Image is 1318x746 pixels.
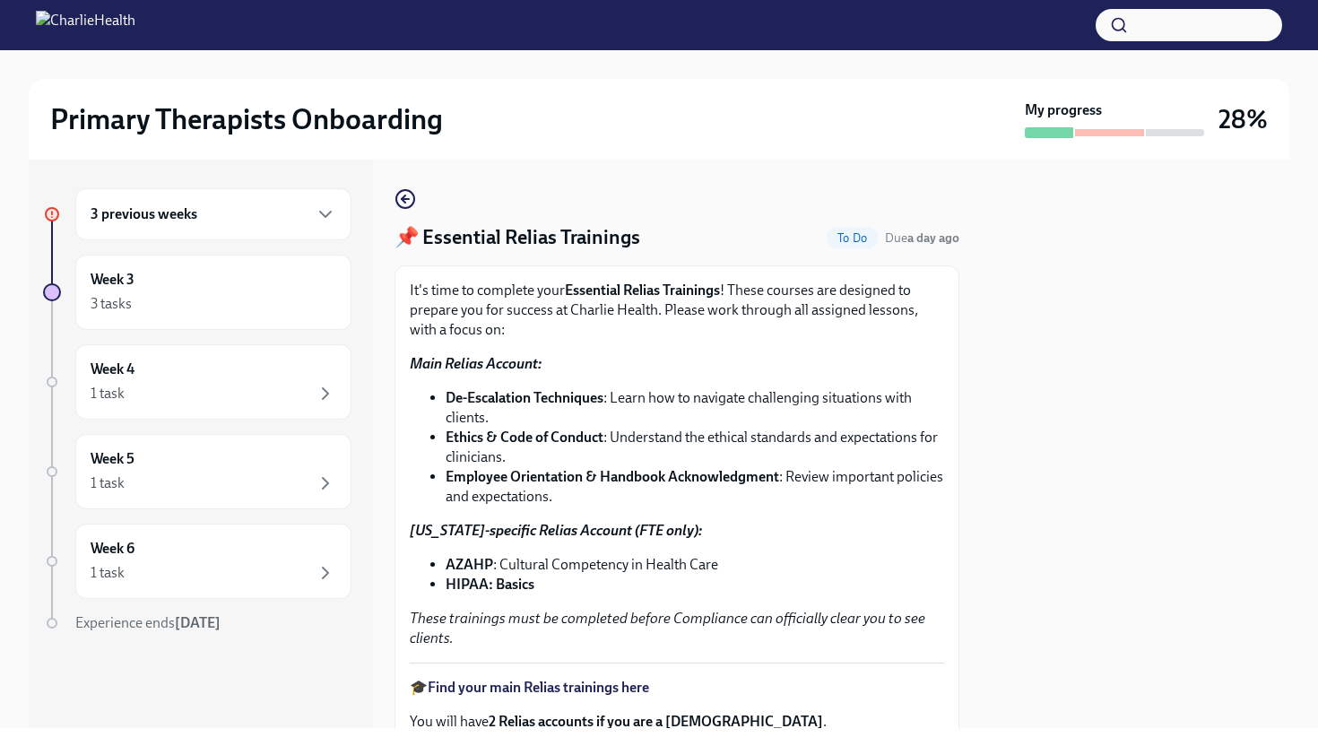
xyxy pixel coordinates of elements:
h4: 📌 Essential Relias Trainings [395,224,640,251]
strong: a day ago [907,230,959,246]
strong: Employee Orientation & Handbook Acknowledgment [446,468,779,485]
li: : Learn how to navigate challenging situations with clients. [446,388,944,428]
em: These trainings must be completed before Compliance can officially clear you to see clients. [410,610,925,646]
strong: De-Escalation Techniques [446,389,603,406]
li: : Cultural Competency in Health Care [446,555,944,575]
span: To Do [827,231,878,245]
strong: Main Relias Account: [410,355,542,372]
h6: Week 6 [91,539,134,559]
a: Week 61 task [43,524,351,599]
div: 3 tasks [91,294,132,314]
h6: 3 previous weeks [91,204,197,224]
strong: Ethics & Code of Conduct [446,429,603,446]
h3: 28% [1218,103,1268,135]
a: Week 51 task [43,434,351,509]
h6: Week 3 [91,270,134,290]
strong: Essential Relias Trainings [565,282,720,299]
a: Find your main Relias trainings here [428,679,649,696]
h2: Primary Therapists Onboarding [50,101,443,137]
strong: My progress [1025,100,1102,120]
div: 3 previous weeks [75,188,351,240]
strong: [US_STATE]-specific Relias Account (FTE only): [410,522,702,539]
a: Week 41 task [43,344,351,420]
li: : Review important policies and expectations. [446,467,944,507]
strong: 2 Relias accounts if you are a [DEMOGRAPHIC_DATA] [489,713,823,730]
p: 🎓 [410,678,944,698]
a: Week 33 tasks [43,255,351,330]
span: Due [885,230,959,246]
div: 1 task [91,563,125,583]
p: You will have . [410,712,944,732]
li: : Understand the ethical standards and expectations for clinicians. [446,428,944,467]
div: 1 task [91,473,125,493]
strong: [DATE] [175,614,221,631]
strong: HIPAA: Basics [446,576,534,593]
strong: AZAHP [446,556,493,573]
h6: Week 4 [91,360,134,379]
p: It's time to complete your ! These courses are designed to prepare you for success at Charlie Hea... [410,281,944,340]
div: 1 task [91,384,125,403]
img: CharlieHealth [36,11,135,39]
h6: Week 5 [91,449,134,469]
span: August 25th, 2025 09:00 [885,230,959,247]
span: Experience ends [75,614,221,631]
